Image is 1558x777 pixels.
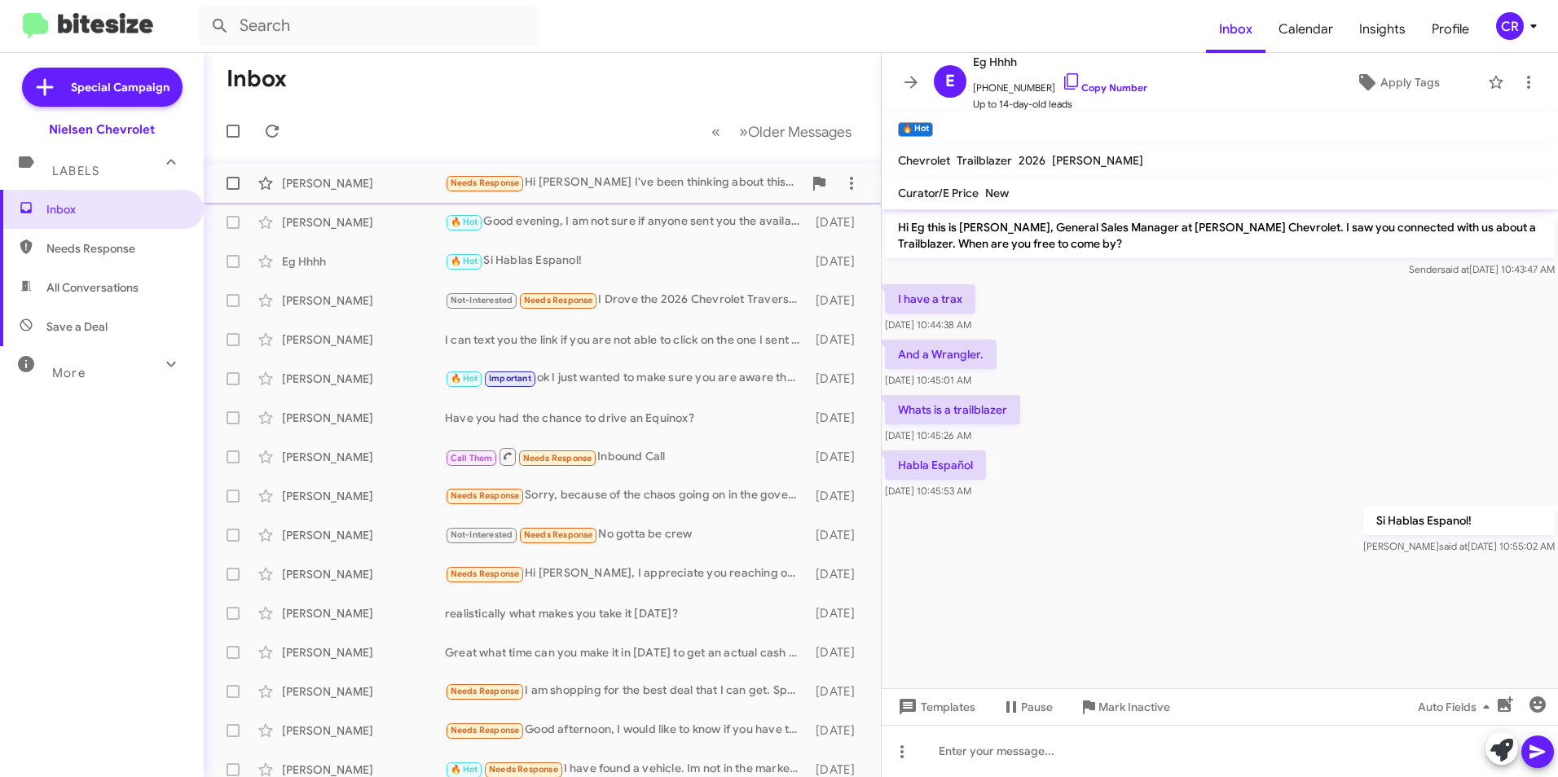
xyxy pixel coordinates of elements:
a: Inbox [1206,6,1265,53]
button: CR [1482,12,1540,40]
div: No gotta be crew [445,525,808,544]
span: Needs Response [524,529,593,540]
span: » [739,121,748,142]
span: Templates [895,692,975,722]
nav: Page navigation example [702,115,861,148]
span: Needs Response [524,295,593,305]
p: And a Wrangler. [885,340,997,369]
button: Previous [702,115,730,148]
span: « [711,121,720,142]
div: Si Hablas Espanol! [445,252,808,270]
span: Auto Fields [1418,692,1496,722]
div: [PERSON_NAME] [282,605,445,621]
div: [DATE] [808,214,868,230]
div: [PERSON_NAME] [282,722,445,739]
span: Needs Response [523,453,592,463]
span: Needs Response [451,178,520,188]
div: [PERSON_NAME] [282,371,445,387]
span: Labels [52,164,99,178]
div: [DATE] [808,292,868,309]
div: [DATE] [808,371,868,387]
button: Templates [882,692,988,722]
span: [DATE] 10:45:01 AM [885,374,971,386]
span: Not-Interested [451,529,513,540]
div: [PERSON_NAME] [282,683,445,700]
span: Curator/E Price [898,186,979,200]
a: Special Campaign [22,68,183,107]
div: [PERSON_NAME] [282,644,445,661]
p: Whats is a trailblazer [885,395,1020,424]
span: 🔥 Hot [451,256,478,266]
span: said at [1439,540,1468,552]
span: Not-Interested [451,295,513,305]
div: CR [1496,12,1524,40]
h1: Inbox [227,66,287,92]
p: I have a trax [885,284,975,314]
a: Profile [1419,6,1482,53]
div: Eg Hhhh [282,253,445,270]
span: [PERSON_NAME] [DATE] 10:55:02 AM [1363,540,1555,552]
span: Sender [DATE] 10:43:47 AM [1409,263,1555,275]
span: Eg Hhhh [973,52,1147,72]
div: [DATE] [808,722,868,739]
span: New [985,186,1009,200]
span: E [945,68,955,94]
span: 🔥 Hot [451,373,478,384]
small: 🔥 Hot [898,122,933,137]
a: Calendar [1265,6,1346,53]
span: Pause [1021,692,1053,722]
div: Inbound Call [445,446,808,467]
div: Good evening, I am not sure if anyone sent you the available trucks, I just sent you the link to ... [445,213,808,231]
a: Insights [1346,6,1419,53]
div: [DATE] [808,410,868,426]
button: Auto Fields [1405,692,1509,722]
div: [PERSON_NAME] [282,488,445,504]
span: [DATE] 10:45:26 AM [885,429,971,441]
div: [PERSON_NAME] [282,175,445,191]
span: Call Them [451,453,493,463]
div: [PERSON_NAME] [282,566,445,582]
span: Needs Response [451,725,520,735]
span: Chevrolet [898,153,950,168]
span: Needs Response [46,240,185,257]
span: Needs Response [489,764,558,775]
div: realistically what makes you take it [DATE]? [445,605,808,621]
div: [DATE] [808,449,868,465]
button: Mark Inactive [1066,692,1183,722]
div: Good afternoon, I would like to know if you have the Cadillac, and when I can go to check if I ca... [445,721,808,740]
span: Apply Tags [1380,68,1440,97]
div: [DATE] [808,605,868,621]
span: Trailblazer [957,153,1012,168]
div: I am shopping for the best deal that I can get. Specifically looking for 0% interest on end of ye... [445,682,808,700]
div: [DATE] [808,331,868,348]
div: Hi [PERSON_NAME], I appreciate you reaching out but we owe 40k on my Ford and it's worth at best ... [445,564,808,583]
div: [PERSON_NAME] [282,331,445,348]
p: Si Hablas Espanol! [1363,506,1555,535]
p: Habla Español [885,450,986,480]
div: [PERSON_NAME] [282,410,445,426]
span: [PHONE_NUMBER] [973,72,1147,96]
span: Older Messages [748,123,852,141]
span: Needs Response [451,686,520,696]
div: [DATE] [808,527,868,543]
span: [PERSON_NAME] [1052,153,1143,168]
span: Important [489,373,531,384]
div: ok I just wanted to make sure you are aware that there are RWD models, regardless if you buy from... [445,369,808,388]
span: All Conversations [46,279,139,296]
span: [DATE] 10:45:53 AM [885,485,971,497]
div: Hi [PERSON_NAME] I've been thinking about this for a bit and would hear an offer but it must be w... [445,173,803,192]
span: 🔥 Hot [451,764,478,775]
div: [PERSON_NAME] [282,214,445,230]
span: Inbox [46,201,185,217]
button: Next [729,115,861,148]
span: Needs Response [451,490,520,501]
span: [DATE] 10:44:38 AM [885,318,971,331]
div: [DATE] [808,644,868,661]
p: Hi Eg this is [PERSON_NAME], General Sales Manager at [PERSON_NAME] Chevrolet. I saw you connecte... [885,213,1555,258]
span: 🔥 Hot [451,217,478,227]
span: Save a Deal [46,318,108,335]
div: Great what time can you make it in [DATE] to get an actual cash value for your vehicle? [445,644,808,661]
div: Nielsen Chevrolet [49,121,155,138]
